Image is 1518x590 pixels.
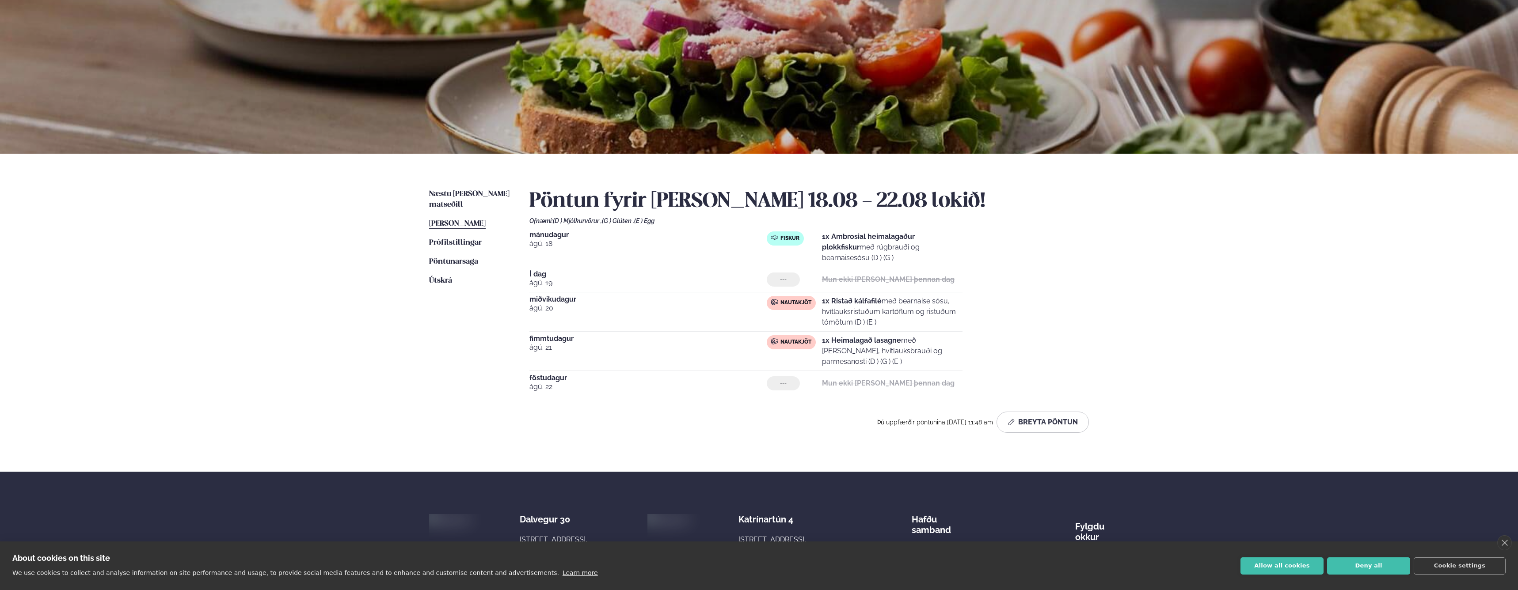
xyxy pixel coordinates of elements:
[822,335,963,367] p: með [PERSON_NAME], hvítlauksbrauði og parmesanosti (D ) (G ) (E )
[529,189,1089,214] h2: Pöntun fyrir [PERSON_NAME] 18.08 - 22.08 lokið!
[602,217,634,224] span: (G ) Glúten ,
[529,335,767,342] span: fimmtudagur
[877,419,993,426] span: Þú uppfærðir pöntunina [DATE] 11:48 am
[780,299,811,306] span: Nautakjöt
[912,507,951,535] span: Hafðu samband
[529,342,767,353] span: ágú. 21
[429,238,482,248] a: Prófílstillingar
[822,275,955,284] strong: Mun ekki [PERSON_NAME] þennan dag
[822,296,963,328] p: með bearnaise sósu, hvítlauksristuðum kartöflum og ristuðum tómötum (D ) (E )
[563,569,598,576] a: Learn more
[997,412,1089,433] button: Breyta Pöntun
[429,190,510,208] span: Næstu [PERSON_NAME] matseðill
[553,217,602,224] span: (D ) Mjólkurvörur ,
[822,232,915,251] strong: 1x Ambrosial heimalagaður plokkfiskur
[529,303,767,314] span: ágú. 20
[738,514,809,525] div: Katrínartún 4
[771,338,778,345] img: beef.svg
[1075,514,1104,542] div: Fylgdu okkur
[529,271,767,278] span: Í dag
[822,336,901,344] strong: 1x Heimalagað lasagne
[634,217,654,224] span: (E ) Egg
[429,219,486,229] a: [PERSON_NAME]
[529,296,767,303] span: miðvikudagur
[780,276,787,283] span: ---
[822,297,882,305] strong: 1x Ristað kálfafilé
[780,339,811,346] span: Nautakjöt
[771,234,778,241] img: fish.svg
[912,541,972,572] a: [PERSON_NAME][EMAIL_ADDRESS][DOMAIN_NAME]
[1497,535,1512,550] a: close
[529,231,767,238] span: mánudagur
[1414,557,1506,575] button: Cookie settings
[529,278,767,288] span: ágú. 19
[780,235,799,242] span: Fiskur
[520,534,590,556] div: [STREET_ADDRESS], [GEOGRAPHIC_DATA]
[529,238,767,249] span: ágú. 18
[1240,557,1324,575] button: Allow all cookies
[771,299,778,306] img: beef.svg
[429,277,452,284] span: Útskrá
[529,374,767,382] span: föstudagur
[429,239,482,246] span: Prófílstillingar
[738,534,809,556] div: [STREET_ADDRESS], [GEOGRAPHIC_DATA]
[429,276,452,286] a: Útskrá
[529,382,767,392] span: ágú. 22
[429,257,478,267] a: Pöntunarsaga
[822,231,963,263] p: með rúgbrauði og bearnaisesósu (D ) (G )
[429,258,478,265] span: Pöntunarsaga
[520,514,590,525] div: Dalvegur 30
[12,569,559,576] p: We use cookies to collect and analyse information on site performance and usage, to provide socia...
[429,189,512,210] a: Næstu [PERSON_NAME] matseðill
[780,380,787,387] span: ---
[644,513,689,526] img: image alt
[822,379,955,387] strong: Mun ekki [PERSON_NAME] þennan dag
[529,217,1089,224] div: Ofnæmi:
[429,220,486,227] span: [PERSON_NAME]
[426,513,470,526] img: image alt
[1327,557,1410,575] button: Deny all
[12,553,110,563] strong: About cookies on this site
